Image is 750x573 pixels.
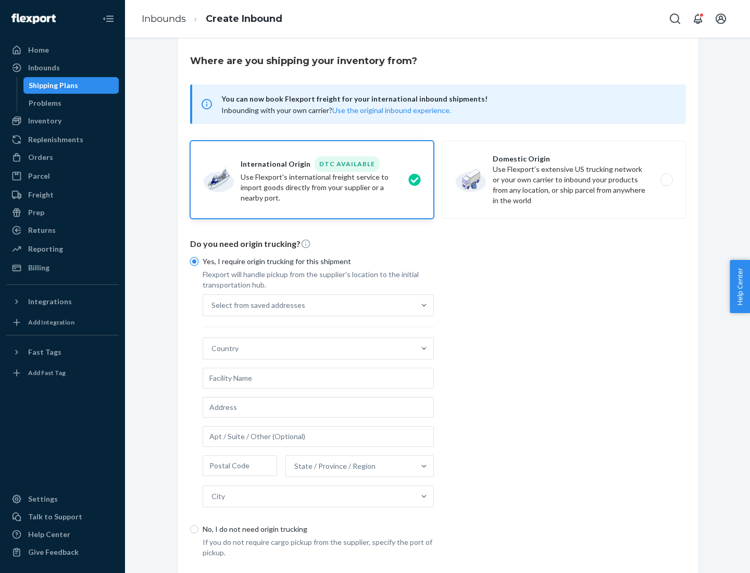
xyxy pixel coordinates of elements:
a: Orders [6,149,119,166]
button: Use the original inbound experience. [332,105,451,116]
button: Give Feedback [6,544,119,560]
a: Create Inbound [206,13,282,24]
a: Home [6,42,119,58]
div: Help Center [28,529,70,540]
input: No, I do not need origin trucking [190,525,198,533]
a: Returns [6,222,119,239]
div: Orders [28,152,53,163]
a: Freight [6,186,119,203]
div: Inbounds [28,63,60,73]
a: Inventory [6,113,119,129]
span: Inbounding with your own carrier? [221,106,451,115]
p: If you do not require cargo pickup from the supplier, specify the port of pickup. [203,537,434,558]
a: Replenishments [6,131,119,148]
img: Flexport logo [11,14,56,24]
div: Parcel [28,171,50,181]
button: Close Navigation [98,8,119,29]
div: Inventory [28,116,61,126]
a: Parcel [6,168,119,184]
input: Postal Code [203,455,277,476]
div: Billing [28,263,49,273]
a: Add Fast Tag [6,365,119,381]
div: Reporting [28,244,63,254]
a: Talk to Support [6,508,119,525]
h3: Where are you shipping your inventory from? [190,54,417,68]
ol: breadcrumbs [133,4,291,34]
div: Replenishments [28,134,83,145]
a: Billing [6,259,119,276]
input: Apt / Suite / Other (Optional) [203,426,434,447]
a: Prep [6,204,119,221]
input: Yes, I require origin trucking for this shipment [190,257,198,266]
p: No, I do not need origin trucking [203,524,434,534]
button: Open Search Box [665,8,685,29]
a: Add Integration [6,314,119,331]
button: Open account menu [710,8,731,29]
input: Facility Name [203,368,434,389]
div: Settings [28,494,58,504]
div: Select from saved addresses [211,300,305,310]
span: You can now book Flexport freight for your international inbound shipments! [221,93,673,105]
div: Talk to Support [28,512,82,522]
div: Give Feedback [28,547,79,557]
div: Problems [29,98,61,108]
input: Address [203,397,434,418]
p: Yes, I require origin trucking for this shipment [203,256,434,267]
button: Fast Tags [6,344,119,360]
div: Add Fast Tag [28,368,66,377]
div: Integrations [28,296,72,307]
div: Freight [28,190,54,200]
a: Help Center [6,526,119,543]
p: Flexport will handle pickup from the supplier's location to the initial transportation hub. [203,269,434,290]
div: Shipping Plans [29,80,78,91]
p: Do you need origin trucking? [190,238,686,250]
div: Country [211,343,239,354]
div: Prep [28,207,44,218]
button: Integrations [6,293,119,310]
button: Open notifications [687,8,708,29]
a: Inbounds [6,59,119,76]
div: Home [28,45,49,55]
a: Problems [23,95,119,111]
div: City [211,491,225,502]
a: Shipping Plans [23,77,119,94]
div: Fast Tags [28,347,61,357]
a: Reporting [6,241,119,257]
div: Returns [28,225,56,235]
div: State / Province / Region [294,461,376,471]
a: Inbounds [142,13,186,24]
button: Help Center [730,260,750,313]
a: Settings [6,491,119,507]
div: Add Integration [28,318,74,327]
